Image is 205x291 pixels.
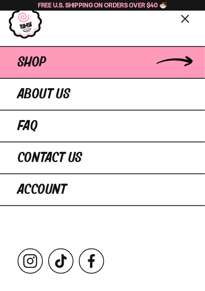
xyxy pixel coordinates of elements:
span: Contact Us [18,151,82,165]
span: About Us [18,87,70,102]
button: Close menu [178,11,193,25]
span: FAQ [18,119,38,133]
span: Free U.S. Shipping on Orders over $40 🍜 [38,1,167,9]
span: Shop [18,55,46,70]
span: Account [18,182,67,197]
